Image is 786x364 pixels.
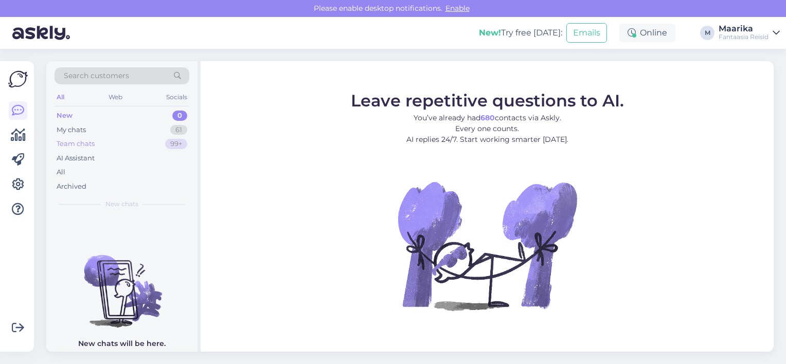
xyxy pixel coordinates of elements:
[57,111,73,121] div: New
[395,153,580,338] img: No Chat active
[566,23,607,43] button: Emails
[165,139,187,149] div: 99+
[719,25,769,33] div: Maarika
[480,113,495,122] b: 680
[57,139,95,149] div: Team chats
[170,125,187,135] div: 61
[479,27,562,39] div: Try free [DATE]:
[55,90,66,104] div: All
[164,90,189,104] div: Socials
[57,167,65,177] div: All
[719,33,769,41] div: Fantaasia Reisid
[619,24,675,42] div: Online
[351,90,624,110] span: Leave repetitive questions to AI.
[105,199,138,209] span: New chats
[442,4,473,13] span: Enable
[64,70,129,81] span: Search customers
[57,125,86,135] div: My chats
[78,338,166,349] p: New chats will be here.
[700,26,714,40] div: M
[351,112,624,144] p: You’ve already had contacts via Askly. Every one counts. AI replies 24/7. Start working smarter [...
[57,153,95,163] div: AI Assistant
[8,69,28,89] img: Askly Logo
[106,90,124,104] div: Web
[719,25,780,41] a: MaarikaFantaasia Reisid
[57,181,86,192] div: Archived
[479,28,501,38] b: New!
[172,111,187,121] div: 0
[46,236,198,329] img: No chats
